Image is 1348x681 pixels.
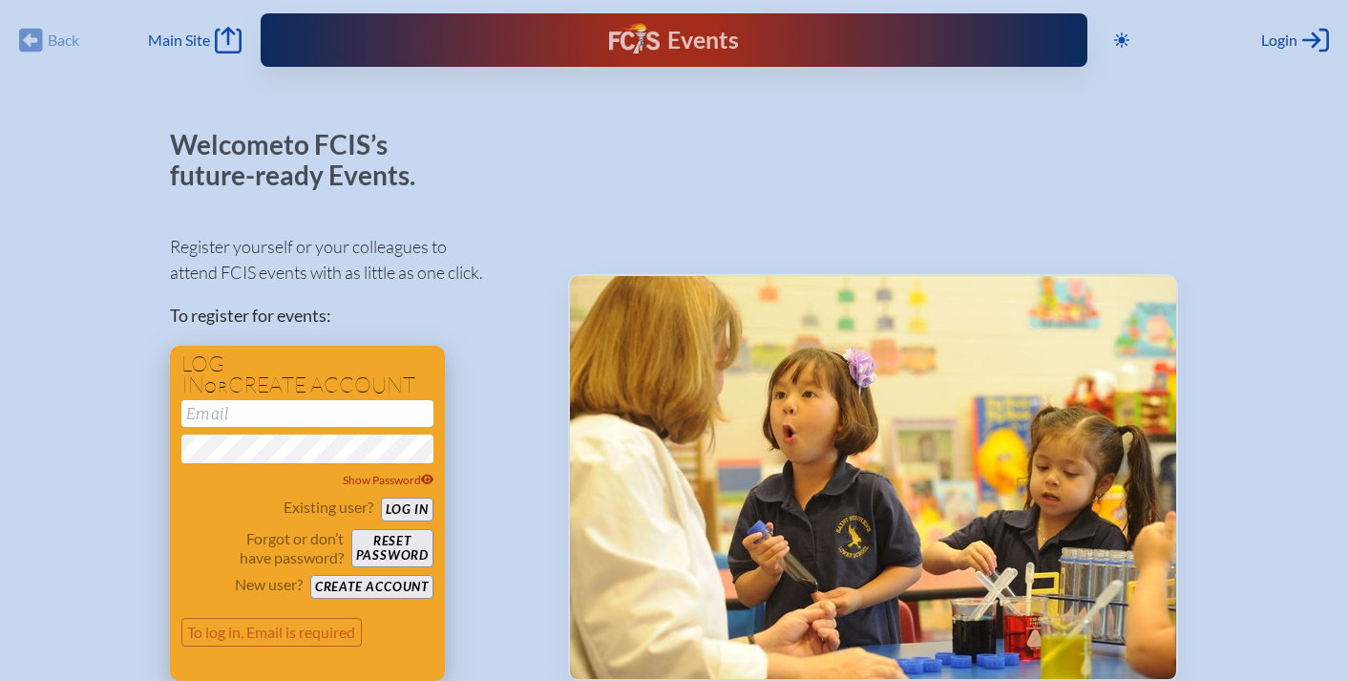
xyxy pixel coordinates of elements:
[343,473,434,487] span: Show Password
[181,400,433,427] input: Email
[181,353,433,396] h1: Log in create account
[170,234,537,286] p: Register yourself or your colleagues to attend FCIS events with as little as one click.
[170,303,537,329] p: To register for events:
[181,618,362,647] p: To log in, Email is required
[351,529,433,567] button: Resetpassword
[181,529,344,567] p: Forgot or don’t have password?
[498,23,851,57] div: FCIS Events — Future ready
[1261,31,1297,50] span: Login
[148,31,210,50] span: Main Site
[570,276,1176,679] img: Events
[381,498,433,521] button: Log in
[170,130,437,190] p: Welcome to FCIS’s future-ready Events.
[235,575,303,594] p: New user?
[148,27,242,53] a: Main Site
[204,377,228,396] span: or
[284,498,373,517] p: Existing user?
[310,575,433,599] button: Create account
